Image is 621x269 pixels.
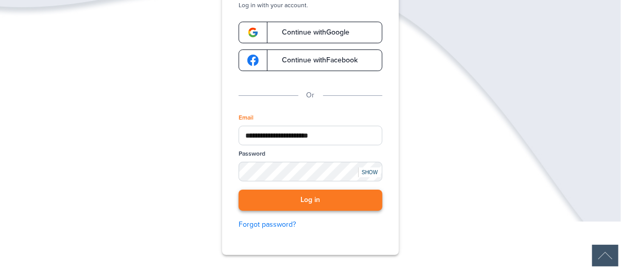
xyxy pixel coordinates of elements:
div: SHOW [358,167,381,177]
a: Forgot password? [239,219,382,230]
img: google-logo [247,27,259,38]
div: Scroll Back to Top [592,245,618,266]
span: Continue with Facebook [272,57,358,64]
input: Password [239,162,382,181]
img: Back to Top [592,245,618,266]
label: Email [239,113,254,122]
a: google-logoContinue withFacebook [239,49,382,71]
input: Email [239,126,382,145]
img: google-logo [247,55,259,66]
a: google-logoContinue withGoogle [239,22,382,43]
p: Log in with your account. [239,1,382,9]
span: Continue with Google [272,29,349,36]
label: Password [239,149,265,158]
p: Or [307,90,315,101]
button: Log in [239,190,382,211]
